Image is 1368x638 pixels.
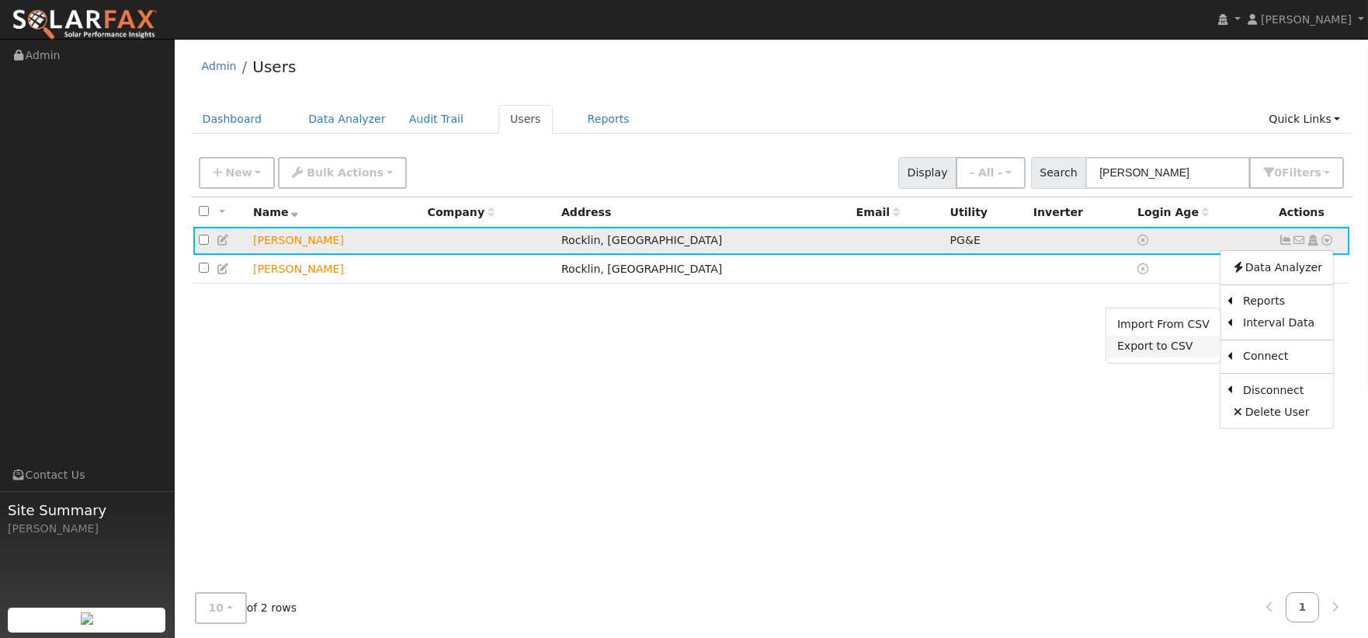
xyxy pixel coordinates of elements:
[1232,312,1333,334] a: Interval Data
[278,157,406,189] button: Bulk Actions
[498,105,553,134] a: Users
[253,206,299,218] span: Name
[12,9,158,41] img: SolarFax
[1282,166,1321,179] span: Filter
[307,166,384,179] span: Bulk Actions
[209,601,224,614] span: 10
[1306,234,1320,246] a: Login As
[252,58,296,76] a: Users
[398,105,475,134] a: Audit Trail
[248,227,422,256] td: Lead
[1321,232,1335,249] a: Other actions
[248,255,422,284] td: Lead
[1232,291,1333,312] a: Reports
[81,612,93,625] img: retrieve
[1085,157,1250,189] input: Search
[561,204,845,221] div: Address
[1232,379,1333,401] a: Disconnect
[195,592,297,624] span: of 2 rows
[1257,105,1352,134] a: Quick Links
[950,234,981,246] span: PG&E
[1293,235,1307,246] i: No email address
[1137,206,1209,218] span: Days since last login
[1279,204,1344,221] div: Actions
[1249,157,1344,189] button: 0Filters
[1031,157,1086,189] span: Search
[195,592,247,624] button: 10
[1220,256,1333,278] a: Data Analyzer
[950,204,1023,221] div: Utility
[1261,13,1352,26] span: [PERSON_NAME]
[1106,336,1220,357] a: Export to CSV
[8,500,166,521] span: Site Summary
[1314,166,1321,179] span: s
[1137,234,1151,246] a: No login access
[225,166,252,179] span: New
[1137,263,1151,275] a: No login access
[217,263,231,275] a: Edit User
[297,105,398,134] a: Data Analyzer
[1279,234,1293,246] a: Show Graph
[898,157,957,189] span: Display
[1220,401,1333,423] a: Delete User
[856,206,900,218] span: Email
[556,255,851,284] td: Rocklin, [GEOGRAPHIC_DATA]
[191,105,274,134] a: Dashboard
[202,60,237,72] a: Admin
[1106,314,1220,336] a: Import From CSV
[428,206,495,218] span: Company name
[199,157,276,189] button: New
[1286,592,1320,622] a: 1
[8,521,166,537] div: [PERSON_NAME]
[956,157,1026,189] button: - All -
[1033,204,1127,221] div: Inverter
[556,227,851,256] td: Rocklin, [GEOGRAPHIC_DATA]
[576,105,641,134] a: Reports
[1232,346,1333,368] a: Connect
[217,234,231,246] a: Edit User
